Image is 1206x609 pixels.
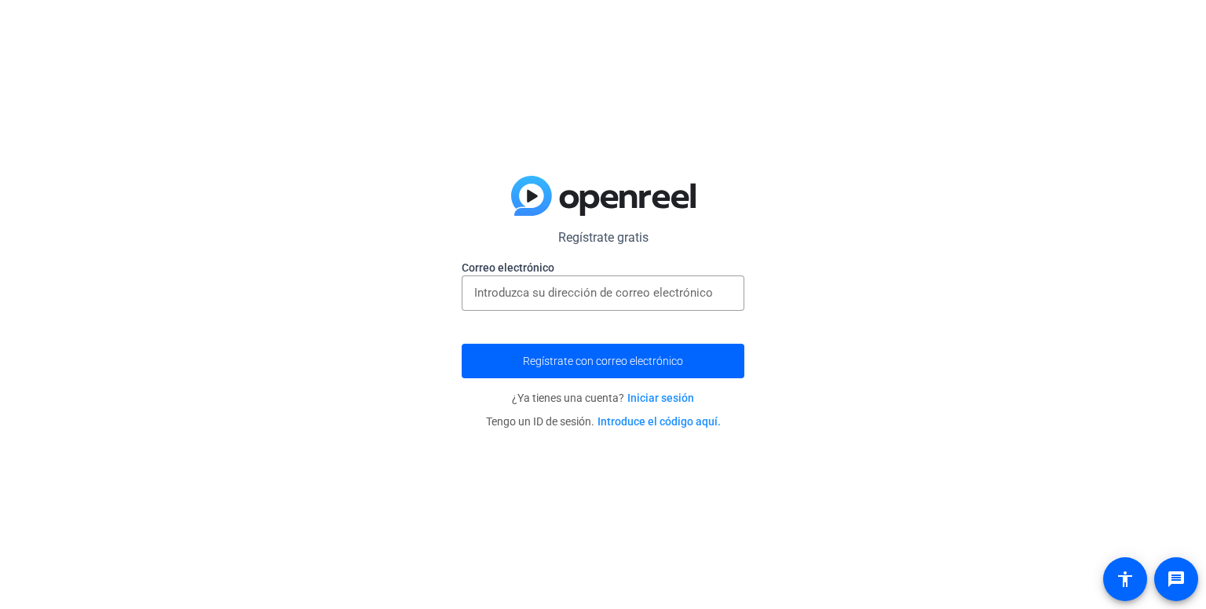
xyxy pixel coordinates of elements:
font: Correo electrónico [462,261,554,274]
input: Introduzca su dirección de correo electrónico [474,283,732,302]
font: Tengo un ID de sesión. [486,415,594,428]
mat-icon: accessibility [1116,570,1135,589]
a: Introduce el código aquí. [598,415,721,428]
font: Regístrate con correo electrónico [523,355,683,367]
img: degradado azul.svg [511,176,696,217]
mat-icon: message [1167,570,1186,589]
font: ¿Ya tienes una cuenta? [512,392,624,404]
a: Iniciar sesión [627,392,694,404]
button: Regístrate con correo electrónico [462,344,744,378]
font: Regístrate gratis [558,230,649,245]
